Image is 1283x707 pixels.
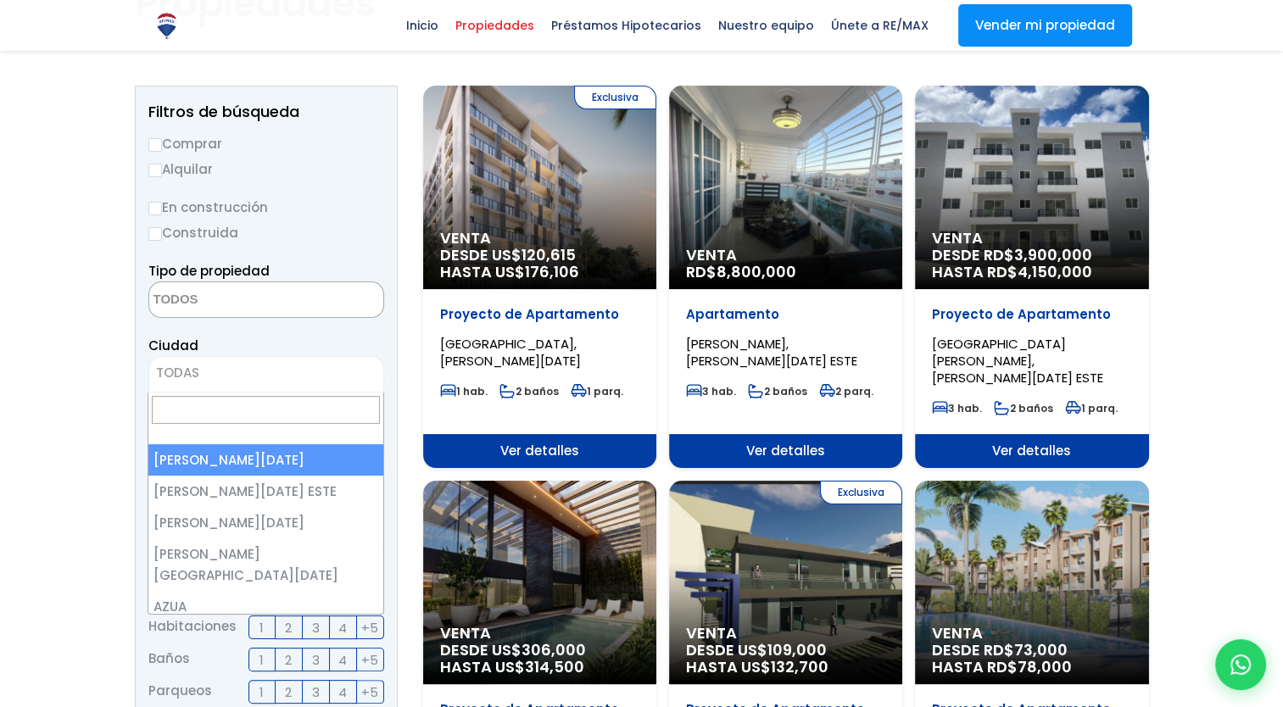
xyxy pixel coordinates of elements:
a: Exclusiva Venta DESDE US$120,615 HASTA US$176,106 Proyecto de Apartamento [GEOGRAPHIC_DATA], [PER... [423,86,656,468]
span: 1 hab. [440,384,488,398]
span: 4,150,000 [1018,261,1092,282]
h2: Filtros de búsqueda [148,103,384,120]
span: 4 [338,682,347,703]
span: HASTA US$ [440,659,639,676]
span: Habitaciones [148,615,237,639]
textarea: Search [149,282,314,319]
span: Venta [932,625,1131,642]
span: 3,900,000 [1014,244,1092,265]
li: [PERSON_NAME][DATE] ESTE [148,476,382,507]
span: Exclusiva [820,481,902,504]
span: [GEOGRAPHIC_DATA], [PERSON_NAME][DATE] [440,335,581,370]
span: 2 [285,617,292,638]
span: 1 [259,682,264,703]
span: Ver detalles [423,434,656,468]
li: AZUA [148,591,382,622]
span: TODAS [148,356,384,392]
span: Venta [440,230,639,247]
a: Vender mi propiedad [958,4,1132,47]
span: 3 hab. [686,384,736,398]
span: 3 hab. [932,401,982,415]
a: Venta DESDE RD$3,900,000 HASTA RD$4,150,000 Proyecto de Apartamento [GEOGRAPHIC_DATA][PERSON_NAME... [915,86,1148,468]
span: 109,000 [767,639,827,660]
span: DESDE US$ [440,247,639,281]
span: 8,800,000 [717,261,796,282]
span: Venta [686,625,885,642]
span: Venta [440,625,639,642]
span: DESDE US$ [686,642,885,676]
span: 1 parq. [1065,401,1118,415]
span: 3 [312,617,320,638]
input: Search [152,396,379,424]
span: 2 baños [499,384,559,398]
span: HASTA RD$ [932,659,1131,676]
span: TODAS [156,364,199,381]
span: 2 parq. [819,384,873,398]
a: Venta RD$8,800,000 Apartamento [PERSON_NAME], [PERSON_NAME][DATE] ESTE 3 hab. 2 baños 2 parq. Ver... [669,86,902,468]
span: Venta [932,230,1131,247]
span: 1 [259,649,264,671]
span: 176,106 [525,261,579,282]
span: 3 [312,682,320,703]
span: Venta [686,247,885,264]
span: Propiedades [447,13,543,38]
span: RD$ [686,261,796,282]
p: Apartamento [686,306,885,323]
li: [PERSON_NAME][GEOGRAPHIC_DATA][DATE] [148,538,382,591]
span: 73,000 [1014,639,1068,660]
p: Proyecto de Apartamento [932,306,1131,323]
label: Construida [148,222,384,243]
span: HASTA US$ [686,659,885,676]
span: 2 [285,649,292,671]
span: 1 parq. [571,384,623,398]
span: Tipo de propiedad [148,262,270,280]
span: 78,000 [1018,656,1072,677]
span: HASTA US$ [440,264,639,281]
label: Alquilar [148,159,384,180]
img: Logo de REMAX [152,11,181,41]
span: +5 [361,617,378,638]
label: Comprar [148,133,384,154]
p: Proyecto de Apartamento [440,306,639,323]
span: +5 [361,682,378,703]
span: 314,500 [525,656,584,677]
input: Comprar [148,138,162,152]
span: 3 [312,649,320,671]
span: 2 baños [748,384,807,398]
li: [PERSON_NAME][DATE] [148,507,382,538]
span: +5 [361,649,378,671]
span: [GEOGRAPHIC_DATA][PERSON_NAME], [PERSON_NAME][DATE] ESTE [932,335,1103,387]
span: Ciudad [148,337,198,354]
span: DESDE RD$ [932,247,1131,281]
span: DESDE US$ [440,642,639,676]
li: [PERSON_NAME][DATE] [148,444,382,476]
span: Ver detalles [669,434,902,468]
input: Alquilar [148,164,162,177]
span: 306,000 [522,639,586,660]
span: Ver detalles [915,434,1148,468]
input: Construida [148,227,162,241]
span: Baños [148,648,190,671]
span: 4 [338,617,347,638]
span: Inicio [398,13,447,38]
span: 120,615 [522,244,576,265]
span: Préstamos Hipotecarios [543,13,710,38]
span: TODAS [149,361,383,385]
span: HASTA RD$ [932,264,1131,281]
span: [PERSON_NAME], [PERSON_NAME][DATE] ESTE [686,335,857,370]
span: 4 [338,649,347,671]
span: 2 baños [994,401,1053,415]
span: DESDE RD$ [932,642,1131,676]
input: En construcción [148,202,162,215]
span: Nuestro equipo [710,13,823,38]
span: 132,700 [771,656,828,677]
span: 1 [259,617,264,638]
span: Exclusiva [574,86,656,109]
span: Únete a RE/MAX [823,13,937,38]
span: Parqueos [148,680,212,704]
label: En construcción [148,197,384,218]
span: 2 [285,682,292,703]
